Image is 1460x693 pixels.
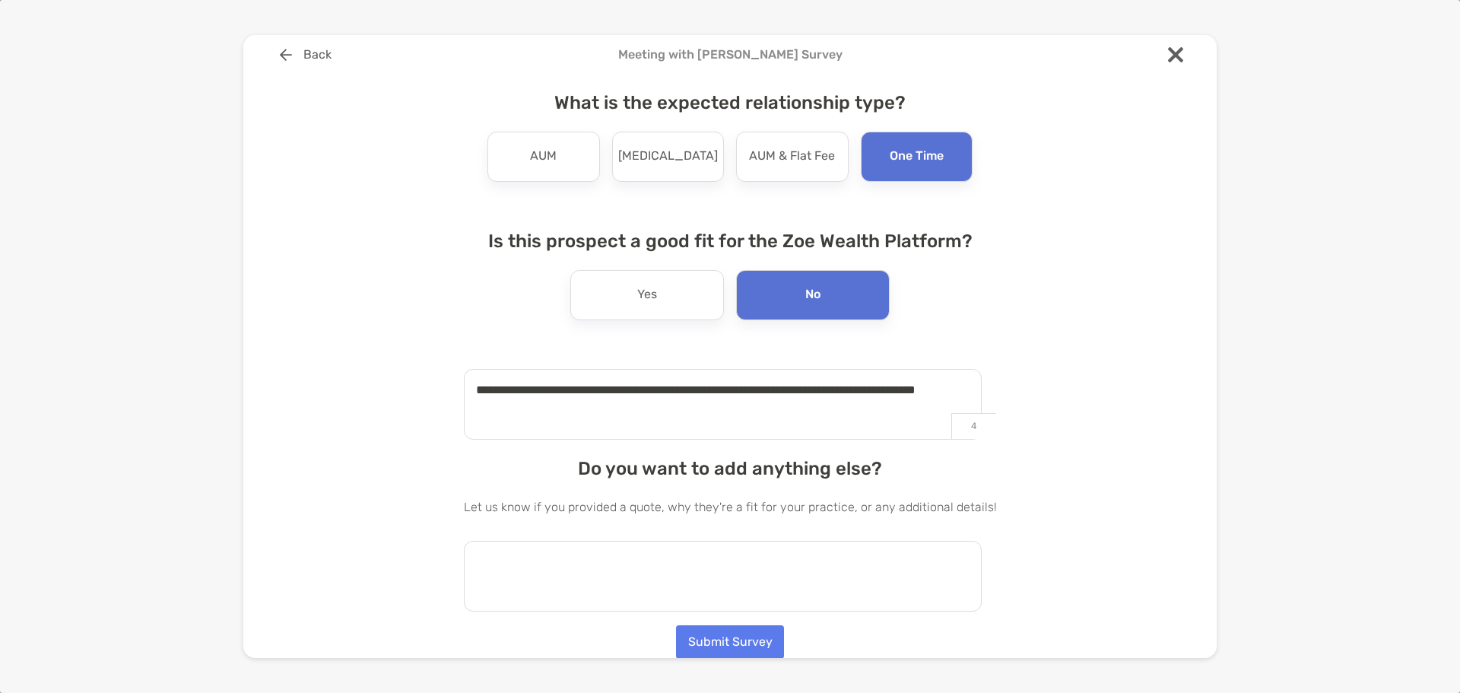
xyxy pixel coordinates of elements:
button: Back [268,38,343,72]
img: button icon [280,49,292,61]
p: AUM & Flat Fee [749,145,835,169]
p: One Time [890,145,944,169]
p: Yes [637,283,657,307]
h4: Is this prospect a good fit for the Zoe Wealth Platform? [464,230,997,252]
img: close modal [1168,47,1183,62]
h4: Meeting with [PERSON_NAME] Survey [268,47,1192,62]
p: Let us know if you provided a quote, why they're a fit for your practice, or any additional details! [464,497,997,517]
button: Submit Survey [676,625,784,659]
p: [MEDICAL_DATA] [618,145,718,169]
p: No [805,283,820,307]
h4: What is the expected relationship type? [464,92,997,113]
p: 4 [951,413,996,439]
h4: Do you want to add anything else? [464,458,997,479]
p: AUM [530,145,557,169]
